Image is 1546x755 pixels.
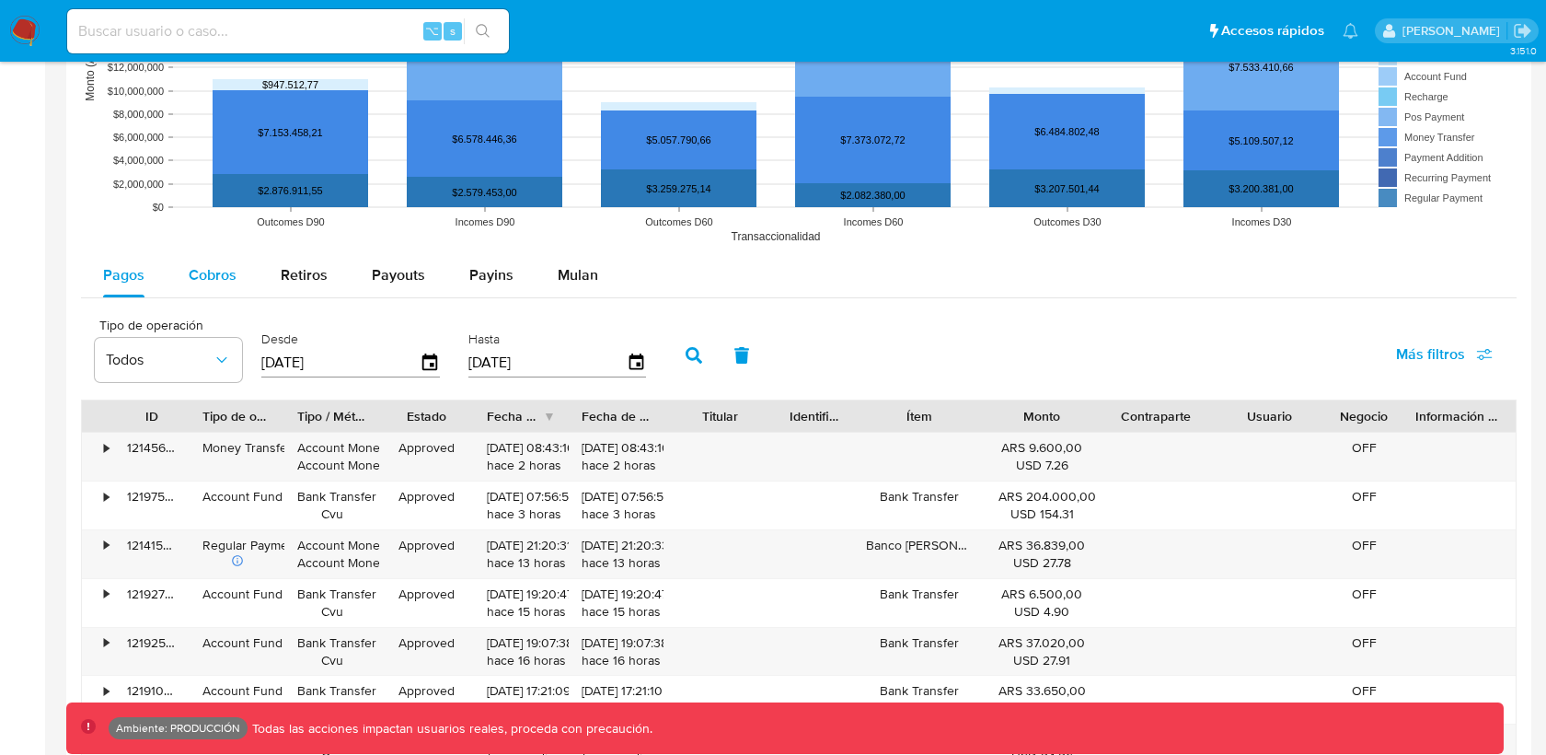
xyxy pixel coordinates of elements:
[1343,23,1358,39] a: Notificaciones
[67,19,509,43] input: Buscar usuario o caso...
[1510,43,1537,58] span: 3.151.0
[425,22,439,40] span: ⌥
[1221,21,1324,41] span: Accesos rápidos
[464,18,502,44] button: search-icon
[116,725,240,732] p: Ambiente: PRODUCCIÓN
[1513,21,1532,41] a: Salir
[450,22,456,40] span: s
[248,720,652,738] p: Todas las acciones impactan usuarios reales, proceda con precaución.
[1402,22,1506,40] p: diego.assum@mercadolibre.com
